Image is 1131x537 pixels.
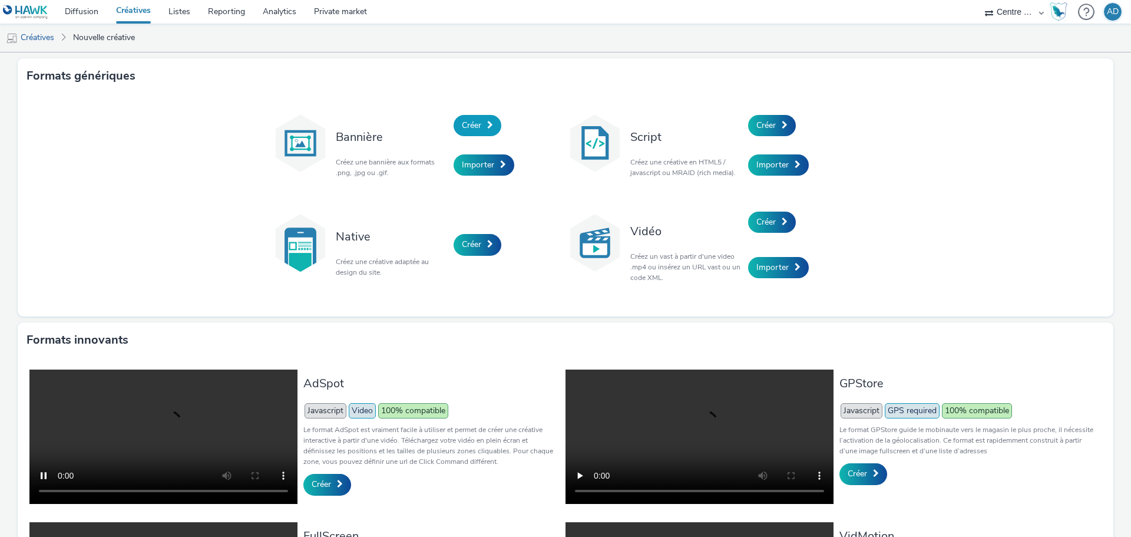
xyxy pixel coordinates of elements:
[841,403,882,419] span: Javascript
[748,115,796,136] a: Créer
[565,114,624,173] img: code.svg
[303,474,351,495] a: Créer
[756,120,776,131] span: Créer
[336,256,448,278] p: Créez une créative adaptée au design du site.
[462,239,481,250] span: Créer
[336,229,448,245] h3: Native
[67,24,141,52] a: Nouvelle créative
[271,213,330,272] img: native.svg
[748,257,809,278] a: Importer
[756,216,776,228] span: Créer
[565,213,624,272] img: video.svg
[336,157,448,178] p: Créez une bannière aux formats .png, .jpg ou .gif.
[756,159,789,170] span: Importer
[942,403,1012,419] span: 100% compatible
[27,67,135,85] h3: Formats génériques
[378,403,448,419] span: 100% compatible
[303,375,560,391] h3: AdSpot
[839,375,1096,391] h3: GPStore
[349,403,376,419] span: Video
[848,468,867,479] span: Créer
[748,212,796,233] a: Créer
[271,114,330,173] img: banner.svg
[630,157,742,178] p: Créez une créative en HTML5 / javascript ou MRAID (rich media).
[839,424,1096,456] p: Le format GPStore guide le mobinaute vers le magasin le plus proche, il nécessite l’activation de...
[462,159,494,170] span: Importer
[462,120,481,131] span: Créer
[312,479,331,490] span: Créer
[630,223,742,239] h3: Vidéo
[1107,3,1119,21] div: AD
[748,154,809,176] a: Importer
[27,331,128,349] h3: Formats innovants
[303,424,560,467] p: Le format AdSpot est vraiment facile à utiliser et permet de créer une créative interactive à par...
[630,129,742,145] h3: Script
[3,5,48,19] img: undefined Logo
[1050,2,1067,21] img: Hawk Academy
[305,403,346,419] span: Javascript
[454,154,514,176] a: Importer
[630,251,742,283] p: Créez un vast à partir d'une video .mp4 ou insérez un URL vast ou un code XML.
[6,32,18,44] img: mobile
[885,403,940,419] span: GPS required
[839,463,887,485] a: Créer
[454,115,501,136] a: Créer
[454,234,501,255] a: Créer
[756,262,789,273] span: Importer
[336,129,448,145] h3: Bannière
[1050,2,1072,21] a: Hawk Academy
